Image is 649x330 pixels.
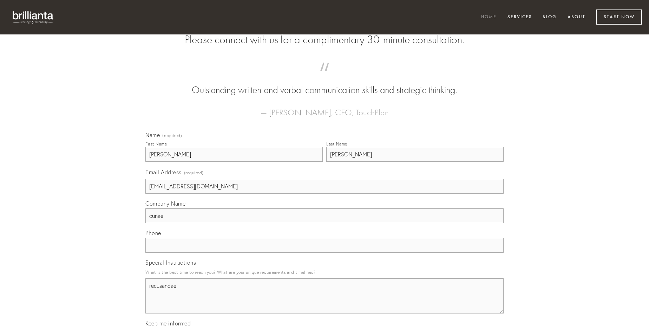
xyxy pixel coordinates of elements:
[538,12,561,23] a: Blog
[157,70,492,83] span: “
[477,12,501,23] a: Home
[145,141,167,147] div: First Name
[145,169,182,176] span: Email Address
[596,9,642,25] a: Start Now
[184,168,204,177] span: (required)
[145,131,160,138] span: Name
[145,267,504,277] p: What is the best time to reach you? What are your unique requirements and timelines?
[157,70,492,97] blockquote: Outstanding written and verbal communication skills and strategic thinking.
[326,141,347,147] div: Last Name
[563,12,590,23] a: About
[157,97,492,119] figcaption: — [PERSON_NAME], CEO, TouchPlan
[7,7,60,27] img: brillianta - research, strategy, marketing
[145,229,161,237] span: Phone
[503,12,537,23] a: Services
[162,134,182,138] span: (required)
[145,33,504,46] h2: Please connect with us for a complimentary 30-minute consultation.
[145,200,185,207] span: Company Name
[145,259,196,266] span: Special Instructions
[145,278,504,313] textarea: recusandae
[145,320,191,327] span: Keep me informed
